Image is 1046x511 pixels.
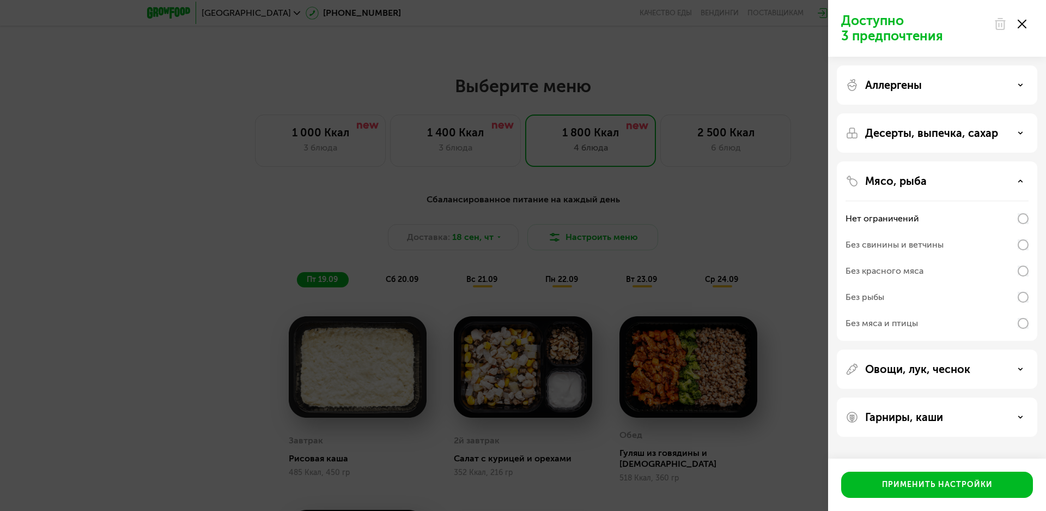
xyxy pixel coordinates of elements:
button: Применить настройки [841,472,1033,498]
div: Без рыбы [846,291,884,304]
p: Гарниры, каши [865,411,943,424]
p: Доступно 3 предпочтения [841,13,987,44]
div: Без мяса и птицы [846,317,918,330]
p: Мясо, рыба [865,175,927,188]
p: Овощи, лук, чеснок [865,363,970,376]
p: Аллергены [865,79,922,92]
div: Без красного мяса [846,264,923,278]
p: Десерты, выпечка, сахар [865,127,998,140]
div: Без свинины и ветчины [846,238,944,251]
div: Нет ограничений [846,212,919,225]
div: Применить настройки [882,479,993,490]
